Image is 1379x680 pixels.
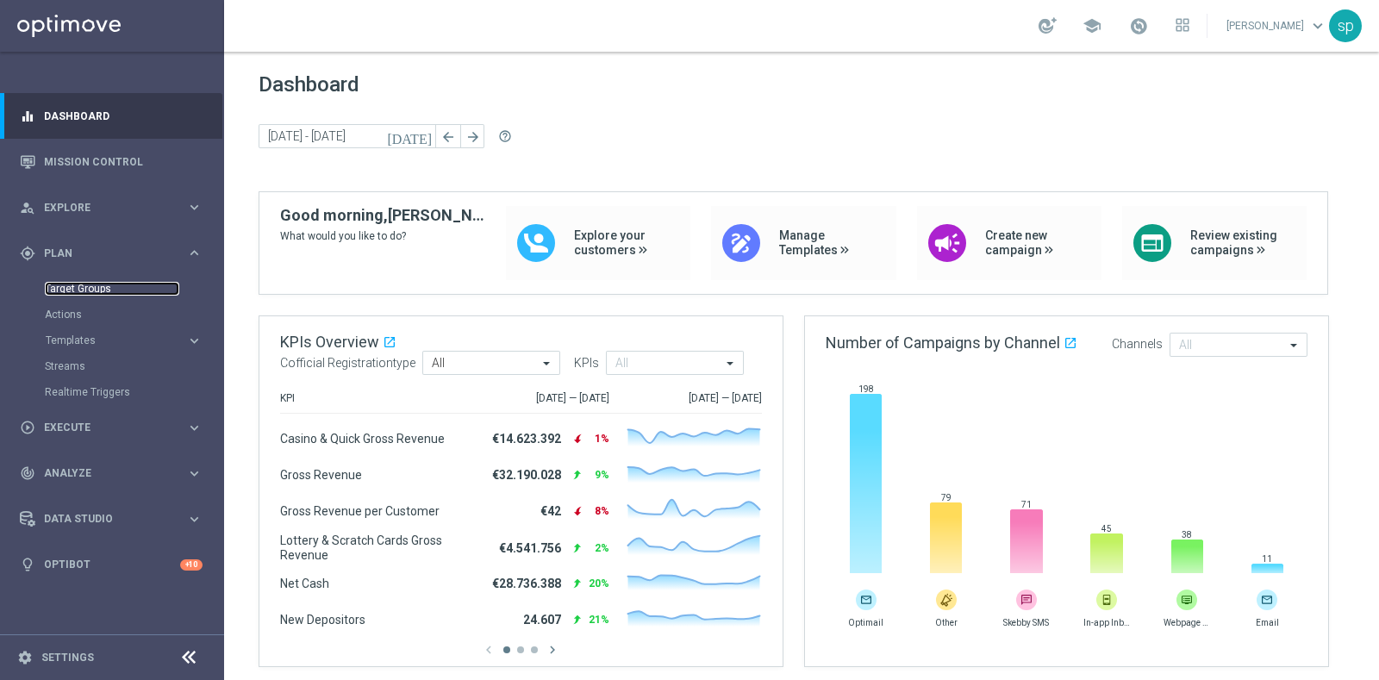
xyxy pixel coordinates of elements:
[20,420,35,435] i: play_circle_outline
[20,246,186,261] div: Plan
[44,468,186,478] span: Analyze
[186,420,203,436] i: keyboard_arrow_right
[20,246,35,261] i: gps_fixed
[45,359,179,373] a: Streams
[46,335,169,346] span: Templates
[19,512,203,526] button: Data Studio keyboard_arrow_right
[44,248,186,259] span: Plan
[186,465,203,482] i: keyboard_arrow_right
[44,542,180,588] a: Optibot
[180,559,203,571] div: +10
[1083,16,1101,35] span: school
[19,421,203,434] button: play_circle_outline Execute keyboard_arrow_right
[45,276,222,302] div: Target Groups
[44,139,203,184] a: Mission Control
[41,652,94,663] a: Settings
[186,511,203,527] i: keyboard_arrow_right
[45,328,222,353] div: Templates
[44,203,186,213] span: Explore
[20,109,35,124] i: equalizer
[44,514,186,524] span: Data Studio
[45,282,179,296] a: Target Groups
[45,385,179,399] a: Realtime Triggers
[45,302,222,328] div: Actions
[186,199,203,215] i: keyboard_arrow_right
[20,465,35,481] i: track_changes
[20,420,186,435] div: Execute
[20,557,35,572] i: lightbulb
[1308,16,1327,35] span: keyboard_arrow_down
[1225,13,1329,39] a: [PERSON_NAME]keyboard_arrow_down
[20,542,203,588] div: Optibot
[20,511,186,527] div: Data Studio
[17,650,33,665] i: settings
[19,201,203,215] button: person_search Explore keyboard_arrow_right
[44,93,203,139] a: Dashboard
[20,93,203,139] div: Dashboard
[45,308,179,321] a: Actions
[45,334,203,347] button: Templates keyboard_arrow_right
[19,246,203,260] button: gps_fixed Plan keyboard_arrow_right
[45,379,222,405] div: Realtime Triggers
[1329,9,1362,42] div: sp
[46,335,186,346] div: Templates
[45,353,222,379] div: Streams
[20,200,186,215] div: Explore
[20,200,35,215] i: person_search
[186,245,203,261] i: keyboard_arrow_right
[20,465,186,481] div: Analyze
[19,558,203,571] button: lightbulb Optibot +10
[20,139,203,184] div: Mission Control
[19,109,203,123] button: equalizer Dashboard
[44,422,186,433] span: Execute
[19,155,203,169] button: Mission Control
[186,333,203,349] i: keyboard_arrow_right
[19,466,203,480] button: track_changes Analyze keyboard_arrow_right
